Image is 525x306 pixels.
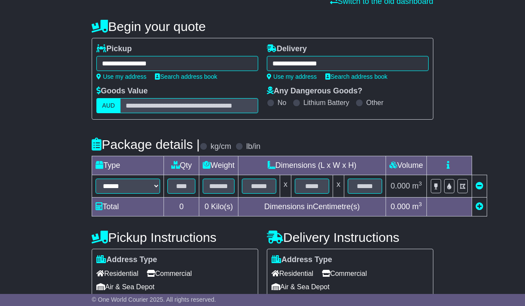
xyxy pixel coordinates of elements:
td: Qty [164,156,199,175]
td: x [280,175,291,198]
span: Commercial [147,267,191,280]
a: Add new item [476,202,483,211]
span: Residential [96,267,138,280]
h4: Package details | [92,137,200,151]
label: Pickup [96,44,132,54]
td: x [333,175,344,198]
a: Search address book [325,73,387,80]
td: Type [92,156,164,175]
a: Use my address [96,73,146,80]
span: 0.000 [391,202,410,211]
td: Weight [199,156,238,175]
span: Air & Sea Depot [96,280,154,294]
label: AUD [96,98,120,113]
a: Remove this item [476,182,483,190]
span: Commercial [322,267,367,280]
label: Address Type [96,255,157,265]
span: 0 [204,202,209,211]
span: Residential [272,267,313,280]
span: Air & Sea Depot [272,280,330,294]
td: Dimensions in Centimetre(s) [238,198,386,216]
label: lb/in [246,142,260,151]
label: No [278,99,286,107]
td: Total [92,198,164,216]
h4: Pickup Instructions [92,230,258,244]
td: Kilo(s) [199,198,238,216]
td: Volume [386,156,427,175]
label: kg/cm [210,142,231,151]
sup: 3 [419,201,422,207]
span: m [412,182,422,190]
td: Dimensions (L x W x H) [238,156,386,175]
label: Delivery [267,44,307,54]
label: Any Dangerous Goods? [267,87,362,96]
span: © One World Courier 2025. All rights reserved. [92,296,216,303]
span: m [412,202,422,211]
label: Goods Value [96,87,148,96]
label: Other [366,99,383,107]
a: Search address book [155,73,217,80]
label: Address Type [272,255,332,265]
span: 0.000 [391,182,410,190]
h4: Begin your quote [92,19,433,34]
label: Lithium Battery [303,99,349,107]
sup: 3 [419,180,422,187]
h4: Delivery Instructions [267,230,433,244]
a: Use my address [267,73,317,80]
td: 0 [164,198,199,216]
